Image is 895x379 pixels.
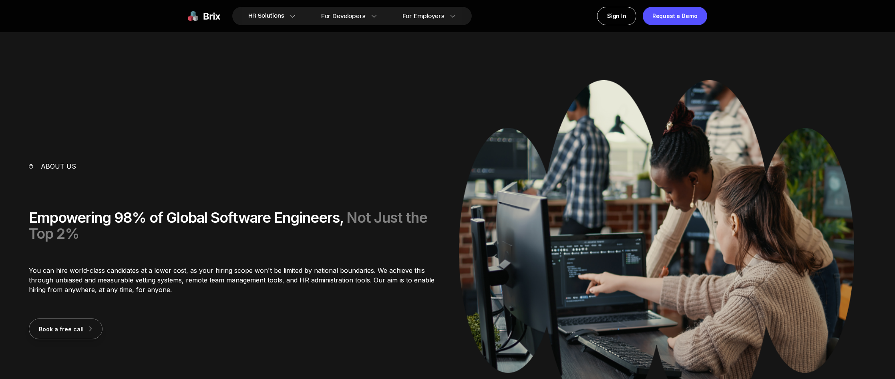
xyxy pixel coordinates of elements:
a: Sign In [597,7,636,25]
p: About us [41,161,76,171]
button: Book a free call [29,319,103,339]
span: For Employers [402,12,444,20]
img: vector [29,164,33,168]
a: Book a free call [29,325,103,333]
span: Not Just the Top 2% [29,209,427,242]
p: You can hire world-class candidates at a lower cost, as your hiring scope won't be limited by nat... [29,266,436,294]
span: HR Solutions [248,10,284,22]
div: Empowering 98% of Global Software Engineers, [29,210,436,242]
span: For Developers [321,12,366,20]
a: Request a Demo [643,7,707,25]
